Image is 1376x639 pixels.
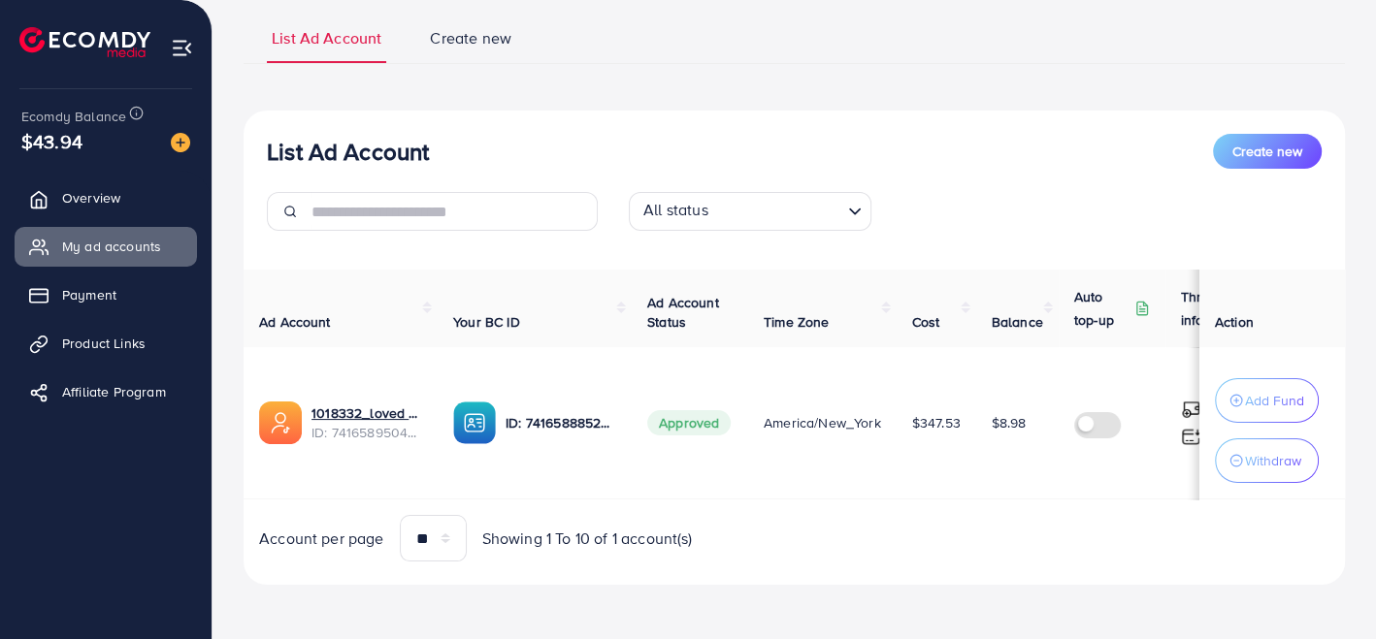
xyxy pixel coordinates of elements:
[430,27,511,49] span: Create new
[1181,285,1276,332] p: Threshold information
[1181,427,1201,447] img: top-up amount
[453,312,520,332] span: Your BC ID
[21,107,126,126] span: Ecomdy Balance
[764,413,881,432] span: America/New_York
[311,403,422,443] div: <span class='underline'>1018332_loved ones_1726809327971</span></br>7416589504976388097
[19,27,150,57] img: logo
[259,527,384,550] span: Account per page
[629,192,871,231] div: Search for option
[171,133,190,152] img: image
[259,312,331,332] span: Ad Account
[1181,399,1201,420] img: top-up amount
[62,237,161,256] span: My ad accounts
[62,334,146,353] span: Product Links
[15,227,197,266] a: My ad accounts
[647,410,731,435] span: Approved
[267,138,429,166] h3: List Ad Account
[647,293,719,332] span: Ad Account Status
[171,37,193,59] img: menu
[912,312,940,332] span: Cost
[1213,134,1322,169] button: Create new
[912,413,961,432] span: $347.53
[1215,312,1254,332] span: Action
[1215,438,1319,483] button: Withdraw
[482,527,693,550] span: Showing 1 To 10 of 1 account(s)
[1245,389,1304,412] p: Add Fund
[1245,449,1301,472] p: Withdraw
[1215,378,1319,423] button: Add Fund
[453,401,496,444] img: ic-ba-acc.ded83a64.svg
[62,382,166,401] span: Affiliate Program
[15,178,197,217] a: Overview
[259,401,302,444] img: ic-ads-acc.e4c84228.svg
[1294,552,1361,624] iframe: Chat
[21,127,82,155] span: $43.94
[62,188,120,208] span: Overview
[992,413,1027,432] span: $8.98
[639,195,712,226] span: All status
[1232,142,1302,161] span: Create new
[62,285,116,304] span: Payment
[15,324,197,363] a: Product Links
[764,312,829,332] span: Time Zone
[714,196,840,226] input: Search for option
[506,411,616,434] p: ID: 7416588852371947521
[15,275,197,314] a: Payment
[311,423,422,442] span: ID: 7416589504976388097
[1074,285,1130,332] p: Auto top-up
[272,27,381,49] span: List Ad Account
[311,403,422,423] a: 1018332_loved ones_1726809327971
[992,312,1043,332] span: Balance
[15,372,197,411] a: Affiliate Program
